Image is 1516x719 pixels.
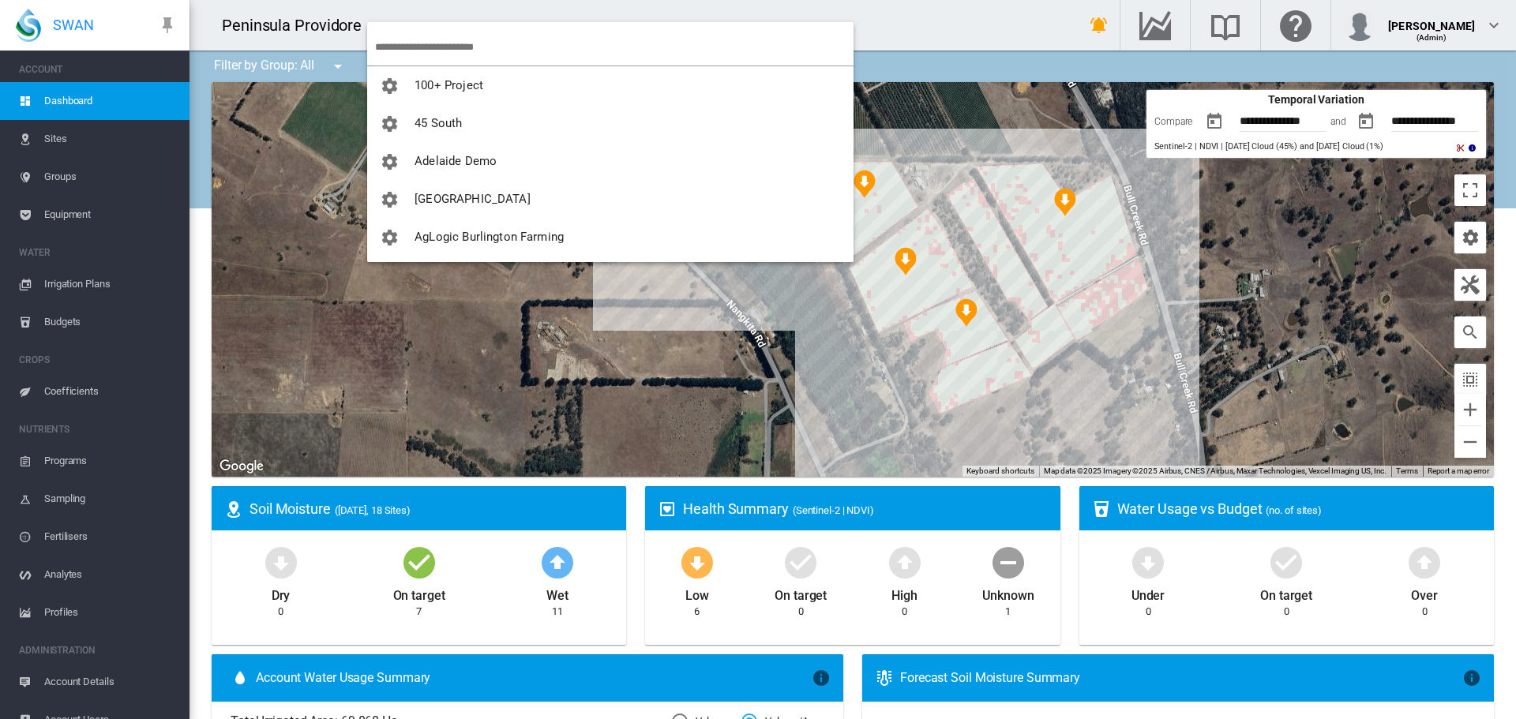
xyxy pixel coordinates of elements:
[415,192,531,206] span: [GEOGRAPHIC_DATA]
[415,154,497,168] span: Adelaide Demo
[367,218,854,256] button: You have 'Admin' permissions to AgLogic Burlington Farming
[367,142,854,180] button: You have 'Admin' permissions to Adelaide Demo
[380,190,399,209] md-icon: icon-cog
[367,180,854,218] button: You have 'Admin' permissions to Adelaide High School
[415,116,462,130] span: 45 South
[415,78,483,92] span: 100+ Project
[367,256,854,294] button: You have 'Admin' permissions to Agri-Zon LLC
[367,104,854,142] button: You have 'Admin' permissions to 45 South
[380,152,399,171] md-icon: icon-cog
[415,230,564,244] span: AgLogic Burlington Farming
[380,228,399,247] md-icon: icon-cog
[367,66,854,104] button: You have 'Admin' permissions to 100+ Project
[380,114,399,133] md-icon: icon-cog
[380,77,399,95] md-icon: icon-cog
